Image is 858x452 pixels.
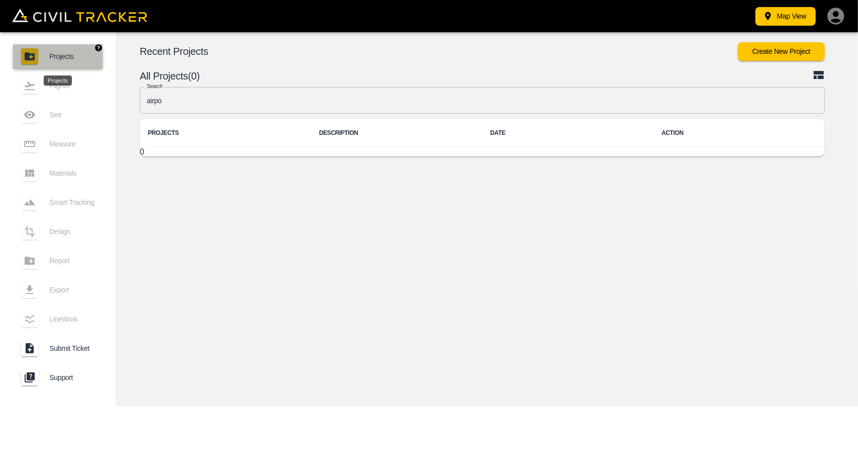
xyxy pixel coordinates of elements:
span: Support [49,373,94,382]
table: project-list-table [140,119,825,157]
p: All Projects(0) [140,72,813,80]
th: DATE [483,119,654,147]
span: Projects [49,52,94,60]
div: Projects [44,76,72,86]
button: Map View [755,7,816,26]
tbody: 0 [140,147,825,157]
th: DESCRIPTION [311,119,483,147]
a: Support [13,365,103,390]
p: Recent Projects [140,47,738,55]
a: Projects [13,44,103,68]
a: Submit Ticket [13,336,103,360]
img: Civil Tracker [12,9,147,23]
button: Create New Project [738,42,825,61]
th: ACTION [653,119,825,147]
th: PROJECTS [140,119,311,147]
span: Submit Ticket [49,344,94,352]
